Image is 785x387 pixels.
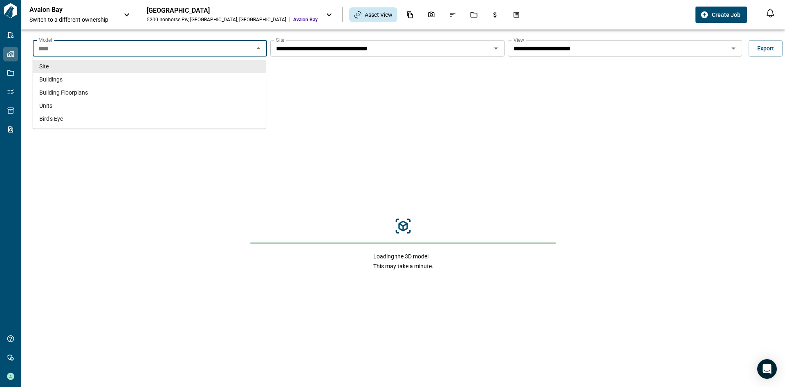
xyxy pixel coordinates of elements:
div: Photos [423,8,440,22]
button: Open [490,43,502,54]
span: Site [39,62,49,70]
span: This may take a minute. [373,262,433,270]
label: Site [276,36,284,43]
span: Create Job [712,11,740,19]
label: Model [38,36,52,43]
label: View [514,36,524,43]
span: Units [39,102,52,110]
span: Building Floorplans [39,88,88,97]
button: Create Job [695,7,747,23]
div: Documents [401,8,419,22]
div: Asset View [349,7,397,22]
span: Bird's Eye [39,115,63,123]
div: 5200 Ironhorse Pw , [GEOGRAPHIC_DATA] , [GEOGRAPHIC_DATA] [147,16,286,23]
button: Open [728,43,739,54]
div: Budgets [487,8,504,22]
div: Issues & Info [444,8,461,22]
div: [GEOGRAPHIC_DATA] [147,7,318,15]
button: Close [253,43,264,54]
div: Open Intercom Messenger [757,359,777,379]
button: Export [749,40,783,57]
span: Avalon Bay [293,16,318,23]
div: Takeoff Center [508,8,525,22]
span: Export [757,44,774,52]
span: Asset View [365,11,392,19]
span: Loading the 3D model [373,252,433,260]
button: Open notification feed [764,7,777,20]
div: Jobs [465,8,482,22]
p: Avalon Bay [29,6,103,14]
span: Buildings [39,75,63,84]
span: Switch to a different ownership [29,16,115,24]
